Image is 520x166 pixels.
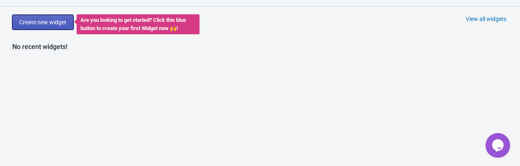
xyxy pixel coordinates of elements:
[12,42,67,52] div: No recent widgets!
[19,19,66,26] span: Create new widget
[76,14,199,34] div: Are you looking to get started? Click this blue button to create your first Widget now 🙌​!
[486,133,512,158] iframe: chat widget
[12,15,73,30] button: Create new widget
[466,15,506,23] div: View all widgets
